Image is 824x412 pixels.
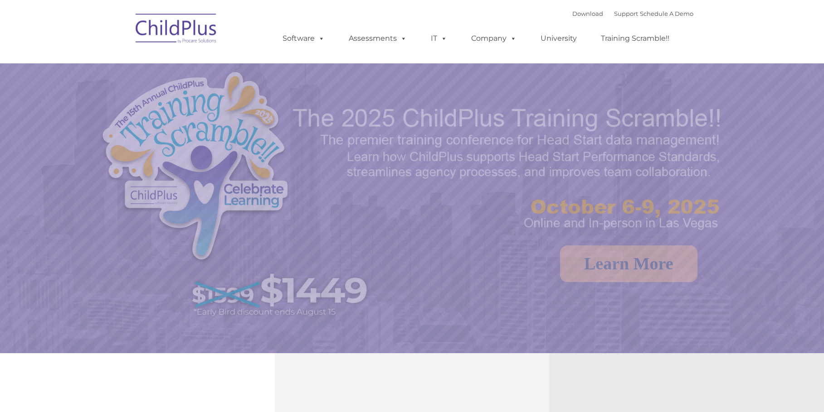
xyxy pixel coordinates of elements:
a: Support [614,10,638,17]
a: Assessments [340,29,416,48]
a: Training Scramble!! [592,29,678,48]
img: ChildPlus by Procare Solutions [131,7,222,53]
a: Schedule A Demo [640,10,693,17]
a: Learn More [560,245,697,282]
a: University [531,29,586,48]
a: Software [273,29,334,48]
a: Company [462,29,526,48]
font: | [572,10,693,17]
a: Download [572,10,603,17]
a: IT [422,29,456,48]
